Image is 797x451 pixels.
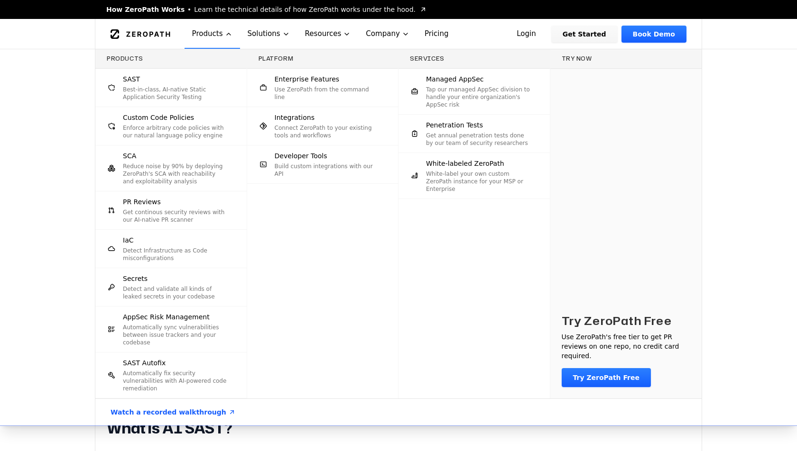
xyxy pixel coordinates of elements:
[95,307,247,352] a: AppSec Risk ManagementAutomatically sync vulnerabilities between issue trackers and your codebase
[95,268,247,306] a: SecretsDetect and validate all kinds of leaked secrets in your codebase
[410,55,538,63] h3: Services
[123,74,140,84] span: SAST
[123,113,194,122] span: Custom Code Policies
[123,162,228,185] p: Reduce noise by 90% by deploying ZeroPath's SCA with reachability and exploitability analysis
[123,86,228,101] p: Best-in-class, AI-native Static Application Security Testing
[275,74,340,84] span: Enterprise Features
[398,153,550,198] a: White-labeled ZeroPathWhite-label your own custom ZeroPath instance for your MSP or Enterprise
[99,399,247,425] a: Watch a recorded walkthrough
[123,370,228,392] p: Automatically fix security vulnerabilities with AI-powered code remediation
[275,162,380,178] p: Build custom integrations with our API
[123,247,228,262] p: Detect Infrastructure as Code misconfigurations
[95,69,247,107] a: SASTBest-in-class, AI-native Static Application Security Testing
[95,191,247,229] a: PR ReviewsGet continous security reviews with our AI-native PR scanner
[562,332,691,361] p: Use ZeroPath's free tier to get PR reviews on one repo, no credit card required.
[95,145,247,191] a: SCAReduce noise by 90% by deploying ZeroPath's SCA with reachability and exploitability analysis
[123,208,228,224] p: Get continous security reviews with our AI-native PR scanner
[123,274,148,283] span: Secrets
[107,55,235,63] h3: Products
[123,151,136,161] span: SCA
[562,55,691,63] h3: Try now
[275,151,327,161] span: Developer Tools
[95,352,247,398] a: SAST AutofixAutomatically fix security vulnerabilities with AI-powered code remediation
[123,124,228,139] p: Enforce arbitrary code policies with our natural language policy engine
[426,159,504,168] span: White-labeled ZeroPath
[259,55,387,63] h3: Platform
[247,69,398,107] a: Enterprise FeaturesUse ZeroPath from the command line
[123,285,228,300] p: Detect and validate all kinds of leaked secrets in your codebase
[123,235,133,245] span: IaC
[297,19,359,49] button: Resources
[240,19,297,49] button: Solutions
[185,19,240,49] button: Products
[551,26,618,43] a: Get Started
[426,74,484,84] span: Managed AppSec
[275,113,315,122] span: Integrations
[106,5,185,14] span: How ZeroPath Works
[123,312,210,322] span: AppSec Risk Management
[194,5,416,14] span: Learn the technical details of how ZeroPath works under the hood.
[417,19,456,49] a: Pricing
[107,419,690,438] h2: What is AI SAST?
[106,5,427,14] a: How ZeroPath WorksLearn the technical details of how ZeroPath works under the hood.
[426,170,531,193] p: White-label your own custom ZeroPath instance for your MSP or Enterprise
[426,86,531,108] p: Tap our managed AppSec division to handle your entire organization's AppSec risk
[358,19,417,49] button: Company
[95,19,702,49] nav: Global
[95,107,247,145] a: Custom Code PoliciesEnforce arbitrary code policies with our natural language policy engine
[426,132,531,147] p: Get annual penetration tests done by our team of security researchers
[275,124,380,139] p: Connect ZeroPath to your existing tools and workflows
[247,145,398,183] a: Developer ToolsBuild custom integrations with our API
[123,197,161,207] span: PR Reviews
[505,26,547,43] a: Login
[95,230,247,268] a: IaCDetect Infrastructure as Code misconfigurations
[562,368,651,387] a: Try ZeroPath Free
[426,120,483,130] span: Penetration Tests
[247,107,398,145] a: IntegrationsConnect ZeroPath to your existing tools and workflows
[123,324,228,346] p: Automatically sync vulnerabilities between issue trackers and your codebase
[398,115,550,153] a: Penetration TestsGet annual penetration tests done by our team of security researchers
[562,313,672,328] h3: Try ZeroPath Free
[621,26,686,43] a: Book Demo
[275,86,380,101] p: Use ZeroPath from the command line
[123,358,166,368] span: SAST Autofix
[398,69,550,114] a: Managed AppSecTap our managed AppSec division to handle your entire organization's AppSec risk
